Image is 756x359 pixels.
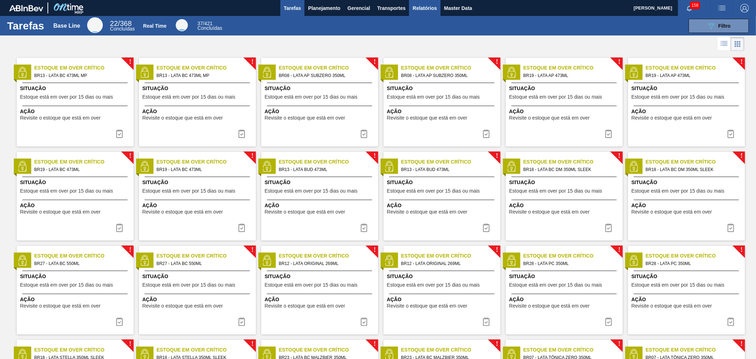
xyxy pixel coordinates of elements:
div: Base Line [54,23,80,29]
span: ! [496,341,498,347]
span: Situação [509,85,621,92]
span: ! [129,341,131,347]
img: status [17,255,28,266]
span: ! [496,59,498,65]
span: BR19 - LATA BC 473ML [34,166,128,173]
button: icon-task complete [111,221,128,235]
img: icon-task complete [115,317,124,326]
button: icon-task complete [111,315,128,329]
span: ! [740,153,743,159]
span: Revisite o estoque que está em over [265,303,345,309]
span: ! [251,59,253,65]
img: status [384,255,394,266]
span: ! [374,341,376,347]
span: ! [374,153,376,159]
span: BR13 - LATA BC 473ML MP [34,72,128,79]
span: Situação [632,85,743,92]
span: Estoque está em over por 15 dias ou mais [509,188,602,194]
span: Revisite o estoque que está em over [20,209,101,215]
img: userActions [718,4,726,12]
img: icon-task complete [604,129,613,138]
span: Revisite o estoque que está em over [387,209,467,215]
span: BR28 - LATA PC 350ML [646,260,739,267]
img: status [17,161,28,172]
div: Completar tarefa: 30373224 [233,127,250,141]
span: Estoque em Over Crítico [34,346,134,354]
span: Situação [509,273,621,280]
div: Visão em Cards [731,37,744,51]
span: BR27 - LATA BC 550ML [157,260,250,267]
span: Situação [265,273,376,280]
span: Situação [632,273,743,280]
span: Revisite o estoque que está em over [142,303,223,309]
span: Situação [142,85,254,92]
div: Completar tarefa: 30373231 [233,221,250,235]
span: Situação [387,179,499,186]
span: Situação [265,85,376,92]
span: Ação [387,108,499,115]
span: BR13 - LATA BUD 473ML [279,166,373,173]
span: Master Data [444,4,472,12]
span: Estoque em Over Crítico [279,252,378,260]
button: icon-task complete [111,127,128,141]
span: Estoque está em over por 15 dias ou mais [265,282,358,288]
div: Completar tarefa: 30373236 [722,315,739,329]
div: Completar tarefa: 30373230 [722,127,739,141]
span: 22 [110,20,118,27]
span: ! [740,59,743,65]
span: ! [374,59,376,65]
span: Revisite o estoque que está em over [20,115,101,121]
img: TNhmsLtSVTkK8tSr43FrP2fwEKptu5GPRR3wAAAABJRU5ErkJggg== [9,5,43,11]
img: icon-task complete [360,129,368,138]
span: BR18 - LATA BC DM 350ML SLEEK [646,166,739,173]
span: / 368 [110,20,131,27]
div: Completar tarefa: 30373234 [233,315,250,329]
div: Completar tarefa: 30373235 [478,315,495,329]
span: ! [496,153,498,159]
span: Ação [632,108,743,115]
span: BR28 - LATA PC 350ML [523,260,617,267]
img: icon-task complete [237,223,246,232]
span: Situação [265,179,376,186]
button: icon-task complete [233,315,250,329]
div: Completar tarefa: 30373236 [600,315,617,329]
button: icon-task complete [233,221,250,235]
img: icon-task complete [482,317,491,326]
span: Estoque em Over Crítico [279,346,378,354]
button: icon-task complete [355,315,373,329]
img: icon-task complete [482,129,491,138]
span: BR08 - LATA AP SUBZERO 350ML [401,72,495,79]
span: Revisite o estoque que está em over [20,303,101,309]
span: ! [129,153,131,159]
h1: Tarefas [7,22,44,30]
span: BR08 - LATA AP SUBZERO 350ML [279,72,373,79]
button: icon-task complete [478,315,495,329]
span: Estoque em Over Crítico [401,158,500,166]
button: icon-task complete [722,127,739,141]
span: Estoque em Over Crítico [34,64,134,72]
img: status [384,161,394,172]
span: Ação [265,296,376,303]
span: Estoque em Over Crítico [157,64,256,72]
span: Revisite o estoque que está em over [387,115,467,121]
span: Concluídas [110,26,135,32]
span: Ação [20,108,132,115]
span: Estoque está em over por 15 dias ou mais [509,282,602,288]
span: BR13 - LATA BC 473ML MP [157,72,250,79]
span: Planejamento [308,4,340,12]
span: ! [251,153,253,159]
img: status [506,67,517,78]
button: icon-task complete [722,221,739,235]
div: Completar tarefa: 30373235 [355,315,373,329]
span: Revisite o estoque que está em over [632,209,712,215]
span: Ação [20,296,132,303]
img: status [506,255,517,266]
span: ! [618,341,620,347]
img: status [139,161,150,172]
span: Concluídas [197,25,222,31]
span: Transportes [377,4,405,12]
button: icon-task complete [355,221,373,235]
span: ! [618,59,620,65]
span: Estoque está em over por 15 dias ou mais [632,188,724,194]
span: Revisite o estoque que está em over [265,115,345,121]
